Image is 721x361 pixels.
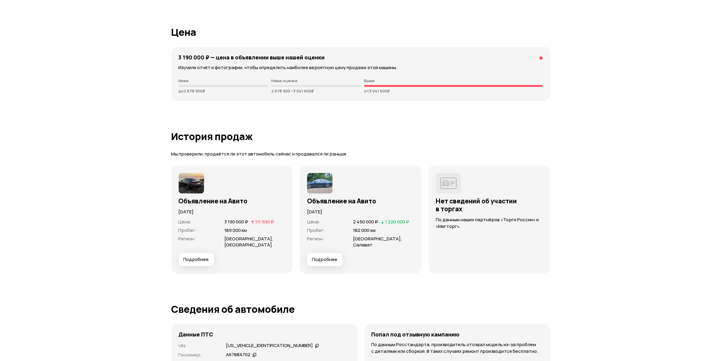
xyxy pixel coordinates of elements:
[307,209,414,215] p: [DATE]
[307,236,324,242] span: Регион :
[436,216,543,230] p: По данным наших партнёров «Торги России» и «Мигторг».
[179,331,213,338] h4: Данные ПТС
[226,352,251,358] div: А678ВА702
[307,227,325,233] span: Пробег :
[179,64,543,71] p: Изучили отчёт и фотографии, чтобы определить наиболее вероятную цену продажи этой машины.
[179,89,268,93] p: до 2 678 900 ₽
[372,331,460,338] h4: Попал под отзывную кампанию
[271,78,361,83] p: Наша оценка
[307,219,320,225] span: Цена :
[271,89,361,93] p: 2 678 900 — 3 041 600 ₽
[179,219,192,225] span: Цена :
[179,197,286,205] h3: Объявление на Авито
[179,78,268,83] p: Ниже
[364,78,543,83] p: Выше
[224,236,273,248] span: [GEOGRAPHIC_DATA], [GEOGRAPHIC_DATA]
[385,219,409,225] span: 1 220 000 ₽
[353,219,378,225] span: 2 450 000 ₽
[307,253,342,266] button: Подробнее
[179,236,196,242] span: Регион :
[372,341,543,355] p: По данным Росстандарта, производитель отозвал модель из-за проблем с деталями или сборкой. В таки...
[179,253,214,266] button: Подробнее
[224,219,248,225] span: 3 190 000 ₽
[364,89,543,93] p: от 3 041 600 ₽
[171,27,550,38] h1: Цена
[307,197,414,205] h3: Объявление на Авито
[312,256,337,262] span: Подробнее
[179,54,325,61] h4: 3 190 000 ₽ — цена в объявлении выше нашей оценки
[224,227,247,233] span: 189 000 км
[353,227,375,233] span: 182 000 км
[184,256,209,262] span: Подробнее
[179,227,197,233] span: Пробег :
[179,352,219,358] p: Госномер :
[171,131,550,142] h1: История продаж
[226,343,313,349] div: [US_VEHICLE_IDENTIFICATION_NUMBER]
[171,151,550,157] p: Мы проверили, продаётся ли этот автомобиль сейчас и продавался ли раньше.
[171,304,550,315] h1: Сведения об автомобиле
[255,219,274,225] span: 111 500 ₽
[179,343,219,349] p: VIN :
[179,209,286,215] p: [DATE]
[353,236,402,248] span: [GEOGRAPHIC_DATA], Салават
[436,197,543,213] h3: Нет сведений об участии в торгах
